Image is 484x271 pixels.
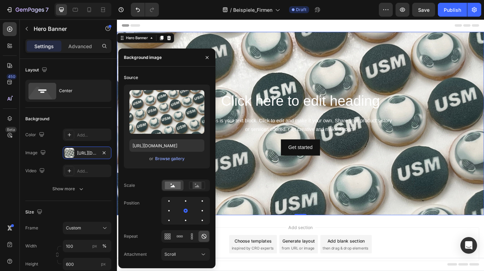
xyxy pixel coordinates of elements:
[186,136,230,155] button: Get started
[66,225,81,231] span: Custom
[155,155,185,162] button: Browse gallery
[6,82,411,104] h2: Click here to edit heading
[25,166,46,176] div: Video
[9,18,36,24] div: Hero Banner
[68,43,92,50] p: Advanced
[101,261,106,266] span: px
[438,3,467,17] button: Publish
[124,233,138,239] div: Repeat
[124,182,135,189] div: Scale
[102,243,107,249] div: %
[34,43,54,50] p: Settings
[444,6,461,14] div: Publish
[25,243,37,249] label: Width
[412,3,435,17] button: Save
[131,3,159,17] div: Undo/Redo
[6,110,411,131] div: This is your text block. Click to edit and make it your own. Share your product's story or servic...
[188,248,224,255] div: Generate layout
[25,130,46,140] div: Color
[296,7,306,13] span: Draft
[52,185,85,192] div: Show more
[124,251,147,257] div: Attachment
[155,156,185,162] div: Browse gallery
[25,261,38,267] label: Height
[239,248,281,255] div: Add blank section
[164,252,176,257] span: Scroll
[92,243,97,249] div: px
[124,54,162,61] div: Background image
[25,225,38,231] label: Frame
[7,74,17,79] div: 450
[77,132,110,138] div: Add...
[233,256,285,263] span: then drag & drop elements
[129,90,204,134] img: preview-image
[187,256,224,263] span: from URL or image
[124,200,139,206] div: Position
[5,127,17,132] div: Beta
[130,256,178,263] span: inspired by CRO experts
[149,155,153,163] span: or
[230,6,232,14] span: /
[124,75,138,81] div: Source
[117,19,484,271] iframe: Design area
[34,25,93,33] p: Hero Banner
[129,139,204,152] input: https://example.com/image.jpg
[59,83,101,99] div: Center
[418,7,430,13] span: Save
[25,183,111,195] button: Show more
[77,150,97,156] div: [URL][DOMAIN_NAME]
[25,116,49,122] div: Background
[45,6,49,14] p: 7
[25,208,44,217] div: Size
[100,242,109,250] button: px
[233,6,272,14] span: Beispiele_Firmen
[77,168,110,174] div: Add...
[194,140,222,150] div: Get started
[63,240,111,252] input: px%
[25,148,47,158] div: Image
[161,248,210,261] button: Scroll
[3,3,52,17] button: 7
[25,65,49,75] div: Layout
[192,232,225,239] span: Add section
[134,248,176,255] div: Choose templates
[63,222,111,234] button: Custom
[460,237,477,254] div: Open Intercom Messenger
[63,258,111,270] input: px
[91,242,99,250] button: %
